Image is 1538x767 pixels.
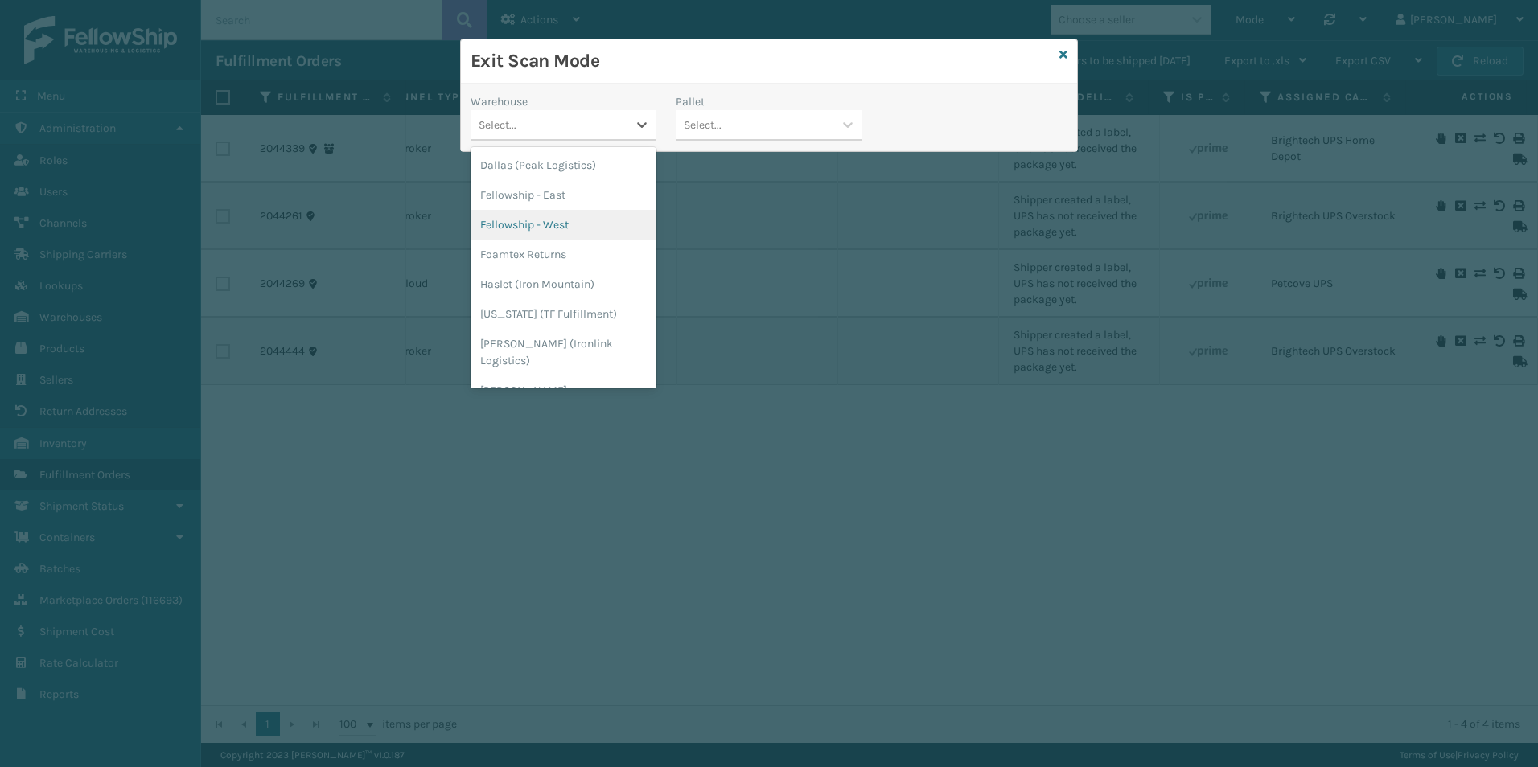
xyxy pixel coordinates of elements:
label: Warehouse [471,93,528,110]
div: [US_STATE] (TF Fulfillment) [471,299,656,329]
label: Pallet [676,93,705,110]
div: Select... [684,117,722,133]
div: Fellowship - West [471,210,656,240]
div: Haslet (Iron Mountain) [471,269,656,299]
div: Select... [479,117,516,133]
div: [PERSON_NAME] [471,375,656,405]
div: Foamtex Returns [471,240,656,269]
div: [PERSON_NAME] (Ironlink Logistics) [471,329,656,375]
h3: Exit Scan Mode [471,49,1053,73]
div: Fellowship - East [471,180,656,210]
div: Dallas (Peak Logistics) [471,150,656,180]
